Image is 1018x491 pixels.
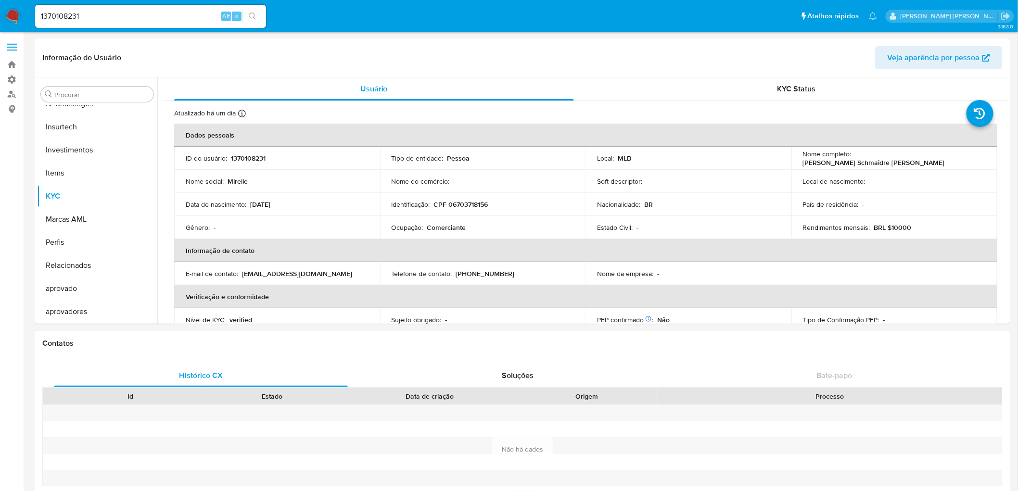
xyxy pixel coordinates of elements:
[803,223,870,232] p: Rendimentos mensais :
[186,154,227,163] p: ID do usuário :
[174,124,997,147] th: Dados pessoais
[808,11,859,21] span: Atalhos rápidos
[803,200,859,209] p: País de residência :
[186,177,224,186] p: Nome social :
[214,223,216,232] p: -
[54,90,150,99] input: Procurar
[888,46,980,69] span: Veja aparência por pessoa
[174,285,997,308] th: Verificação e conformidade
[883,315,885,324] p: -
[37,231,157,254] button: Perfis
[597,269,653,278] p: Nome da empresa :
[869,12,877,20] a: Notificações
[37,254,157,277] button: Relacionados
[863,200,865,209] p: -
[597,223,633,232] p: Estado Civil :
[37,162,157,185] button: Items
[901,12,998,21] p: marcos.ferreira@mercadopago.com.br
[42,339,1003,348] h1: Contatos
[37,138,157,162] button: Investimentos
[523,391,651,401] div: Origem
[664,391,995,401] div: Processo
[597,177,642,186] p: Soft descriptor :
[869,177,871,186] p: -
[349,391,509,401] div: Data de criação
[235,12,238,21] span: s
[186,200,246,209] p: Data de nascimento :
[597,315,653,324] p: PEP confirmado :
[657,269,659,278] p: -
[502,370,534,381] span: Soluções
[42,53,121,63] h1: Informação do Usuário
[644,200,653,209] p: BR
[37,300,157,323] button: aprovadores
[777,83,816,94] span: KYC Status
[37,115,157,138] button: Insurtech
[874,223,912,232] p: BRL $10000
[174,109,236,118] p: Atualizado há um dia
[803,158,945,167] p: [PERSON_NAME] Schmaidre [PERSON_NAME]
[392,154,444,163] p: Tipo de entidade :
[817,370,853,381] span: Bate-papo
[597,200,640,209] p: Nacionalidade :
[454,177,456,186] p: -
[597,154,614,163] p: Local :
[427,223,466,232] p: Comerciante
[250,200,270,209] p: [DATE]
[392,269,452,278] p: Telefone de contato :
[37,208,157,231] button: Marcas AML
[186,223,210,232] p: Gênero :
[35,10,266,23] input: Pesquise usuários ou casos...
[186,269,238,278] p: E-mail de contato :
[803,177,865,186] p: Local de nascimento :
[445,315,447,324] p: -
[360,83,388,94] span: Usuário
[447,154,470,163] p: Pessoa
[646,177,648,186] p: -
[875,46,1003,69] button: Veja aparência por pessoa
[228,177,248,186] p: Mirelle
[242,269,352,278] p: [EMAIL_ADDRESS][DOMAIN_NAME]
[392,177,450,186] p: Nome do comércio :
[231,154,266,163] p: 1370108231
[803,315,879,324] p: Tipo de Confirmação PEP :
[636,223,638,232] p: -
[186,315,226,324] p: Nível de KYC :
[618,154,631,163] p: MLB
[242,10,262,23] button: search-icon
[392,200,430,209] p: Identificação :
[434,200,488,209] p: CPF 06703718156
[803,150,852,158] p: Nome completo :
[456,269,515,278] p: [PHONE_NUMBER]
[37,277,157,300] button: aprovado
[179,370,223,381] span: Histórico CX
[1001,11,1011,21] a: Sair
[208,391,336,401] div: Estado
[37,185,157,208] button: KYC
[45,90,52,98] button: Procurar
[392,315,442,324] p: Sujeito obrigado :
[229,315,252,324] p: verified
[174,239,997,262] th: Informação de contato
[392,223,423,232] p: Ocupação :
[66,391,194,401] div: Id
[222,12,230,21] span: Alt
[657,315,670,324] p: Não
